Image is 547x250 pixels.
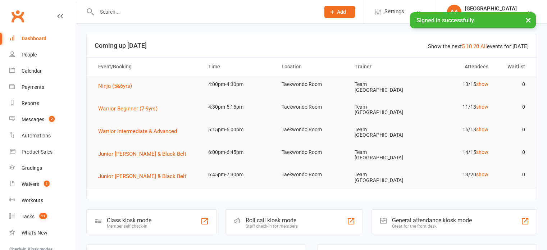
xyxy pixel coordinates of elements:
div: Show the next events for [DATE] [428,42,529,51]
div: Automations [22,133,51,138]
div: Great for the front desk [392,224,472,229]
div: Dashboard [22,36,46,41]
th: Trainer [348,58,421,76]
button: Junior [PERSON_NAME] & Black Belt [98,150,191,158]
div: Reports [22,100,39,106]
a: Product Sales [9,144,76,160]
div: Messages [22,117,44,122]
a: Waivers 1 [9,176,76,192]
a: Payments [9,79,76,95]
td: 13/15 [421,76,495,93]
a: Reports [9,95,76,112]
div: Member self check-in [107,224,151,229]
span: Junior [PERSON_NAME] & Black Belt [98,151,186,157]
th: Attendees [421,58,495,76]
div: Waivers [22,181,39,187]
div: Staff check-in for members [246,224,298,229]
a: Calendar [9,63,76,79]
td: 0 [495,144,532,161]
a: Automations [9,128,76,144]
div: Class kiosk mode [107,217,151,224]
td: 5:15pm-6:00pm [202,121,275,138]
a: Messages 2 [9,112,76,128]
a: Clubworx [9,7,27,25]
th: Location [275,58,348,76]
button: Add [324,6,355,18]
a: All [480,43,487,50]
a: show [476,104,488,110]
div: AA [447,5,461,19]
td: Taekwondo Room [275,99,348,115]
td: Team [GEOGRAPHIC_DATA] [348,99,421,121]
td: Team [GEOGRAPHIC_DATA] [348,144,421,167]
div: What's New [22,230,47,236]
a: Tasks 11 [9,209,76,225]
div: Gradings [22,165,42,171]
a: show [476,81,488,87]
h3: Coming up [DATE] [95,42,529,49]
span: Warrior Beginner (7-9yrs) [98,105,158,112]
a: 10 [466,43,472,50]
td: Taekwondo Room [275,166,348,183]
button: Junior [PERSON_NAME] & Black Belt [98,172,191,181]
div: Payments [22,84,44,90]
td: Team [GEOGRAPHIC_DATA] [348,166,421,189]
td: 0 [495,99,532,115]
div: Tasks [22,214,35,219]
td: 14/15 [421,144,495,161]
td: 4:30pm-5:15pm [202,99,275,115]
th: Event/Booking [92,58,202,76]
td: 0 [495,166,532,183]
span: 2 [49,116,55,122]
div: General attendance kiosk mode [392,217,472,224]
td: 0 [495,121,532,138]
span: Add [337,9,346,15]
th: Waitlist [495,58,532,76]
div: Roll call kiosk mode [246,217,298,224]
a: What's New [9,225,76,241]
td: Team [GEOGRAPHIC_DATA] [348,76,421,99]
span: Junior [PERSON_NAME] & Black Belt [98,173,186,179]
td: Team [GEOGRAPHIC_DATA] [348,121,421,144]
th: Time [202,58,275,76]
a: Workouts [9,192,76,209]
span: 11 [39,213,47,219]
a: 20 [473,43,479,50]
td: Taekwondo Room [275,121,348,138]
a: Dashboard [9,31,76,47]
span: Warrior Intermediate & Advanced [98,128,177,135]
td: 13/20 [421,166,495,183]
button: Warrior Beginner (7-9yrs) [98,104,163,113]
a: show [476,172,488,177]
span: Ninja (5&6yrs) [98,83,132,89]
a: show [476,127,488,132]
div: Workouts [22,197,43,203]
button: × [522,12,535,28]
a: 5 [462,43,465,50]
button: Warrior Intermediate & Advanced [98,127,182,136]
div: Team [GEOGRAPHIC_DATA] [465,12,527,18]
div: [GEOGRAPHIC_DATA] [465,5,527,12]
span: Signed in successfully. [416,17,475,24]
span: Settings [384,4,404,20]
td: 6:00pm-6:45pm [202,144,275,161]
div: Calendar [22,68,42,74]
a: People [9,47,76,63]
button: Ninja (5&6yrs) [98,82,137,90]
td: 0 [495,76,532,93]
input: Search... [95,7,315,17]
td: 11/13 [421,99,495,115]
a: Gradings [9,160,76,176]
a: show [476,149,488,155]
td: 4:00pm-4:30pm [202,76,275,93]
td: 6:45pm-7:30pm [202,166,275,183]
td: 15/18 [421,121,495,138]
div: People [22,52,37,58]
td: Taekwondo Room [275,144,348,161]
td: Taekwondo Room [275,76,348,93]
div: Product Sales [22,149,53,155]
span: 1 [44,181,50,187]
